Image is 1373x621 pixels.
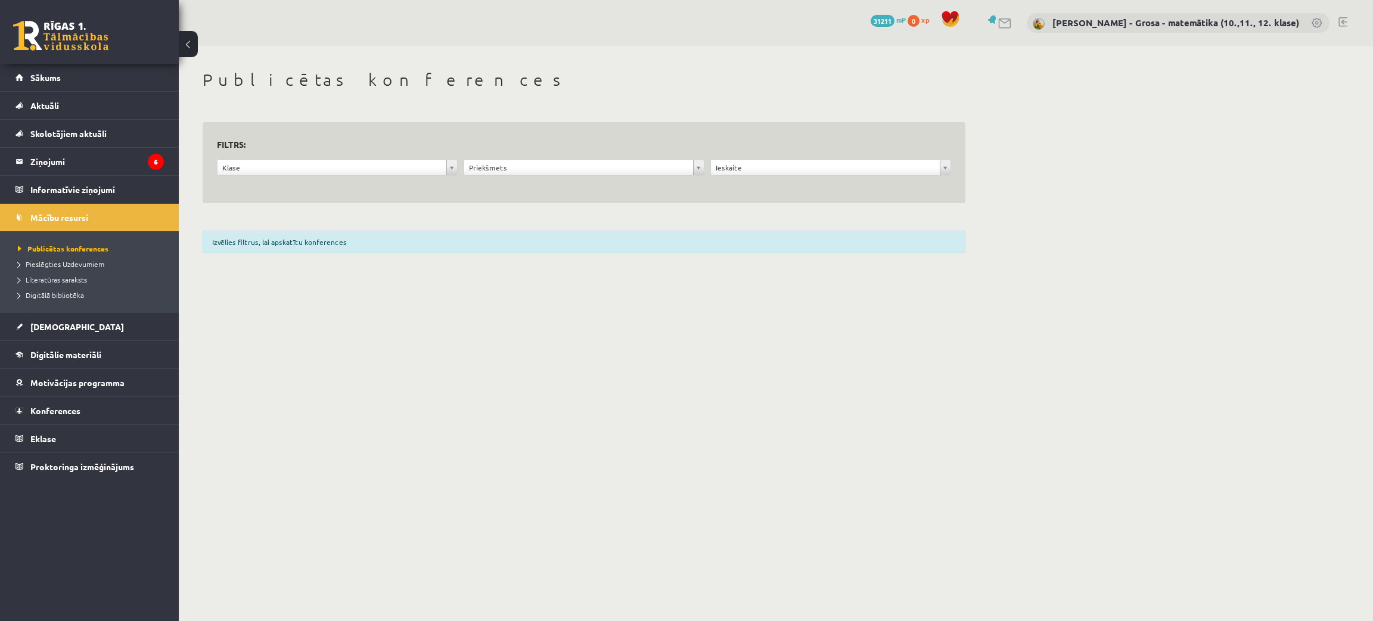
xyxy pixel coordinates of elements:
[217,136,937,153] h3: Filtrs:
[921,15,929,24] span: xp
[30,148,164,175] legend: Ziņojumi
[18,243,167,254] a: Publicētas konferences
[18,259,104,269] span: Pieslēgties Uzdevumiem
[18,274,167,285] a: Literatūras saraksts
[30,461,134,472] span: Proktoringa izmēģinājums
[711,160,950,175] a: Ieskaite
[15,425,164,452] a: Eklase
[30,176,164,203] legend: Informatīvie ziņojumi
[30,377,125,388] span: Motivācijas programma
[203,70,965,90] h1: Publicētas konferences
[222,160,442,175] span: Klase
[15,397,164,424] a: Konferences
[13,21,108,51] a: Rīgas 1. Tālmācības vidusskola
[1033,18,1045,30] img: Laima Tukāne - Grosa - matemātika (10.,11., 12. klase)
[18,275,87,284] span: Literatūras saraksts
[218,160,457,175] a: Klase
[15,64,164,91] a: Sākums
[18,244,108,253] span: Publicētas konferences
[30,128,107,139] span: Skolotājiem aktuāli
[15,120,164,147] a: Skolotājiem aktuāli
[15,453,164,480] a: Proktoringa izmēģinājums
[30,212,88,223] span: Mācību resursi
[15,176,164,203] a: Informatīvie ziņojumi
[908,15,920,27] span: 0
[18,290,84,300] span: Digitālā bibliotēka
[15,148,164,175] a: Ziņojumi6
[15,92,164,119] a: Aktuāli
[18,259,167,269] a: Pieslēgties Uzdevumiem
[469,160,688,175] span: Priekšmets
[716,160,935,175] span: Ieskaite
[464,160,704,175] a: Priekšmets
[30,321,124,332] span: [DEMOGRAPHIC_DATA]
[871,15,894,27] span: 31211
[1052,17,1299,29] a: [PERSON_NAME] - Grosa - matemātika (10.,11., 12. klase)
[18,290,167,300] a: Digitālā bibliotēka
[30,72,61,83] span: Sākums
[30,405,80,416] span: Konferences
[871,15,906,24] a: 31211 mP
[148,154,164,170] i: 6
[908,15,935,24] a: 0 xp
[30,349,101,360] span: Digitālie materiāli
[30,433,56,444] span: Eklase
[15,313,164,340] a: [DEMOGRAPHIC_DATA]
[896,15,906,24] span: mP
[15,204,164,231] a: Mācību resursi
[30,100,59,111] span: Aktuāli
[15,369,164,396] a: Motivācijas programma
[15,341,164,368] a: Digitālie materiāli
[203,231,965,253] div: Izvēlies filtrus, lai apskatītu konferences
